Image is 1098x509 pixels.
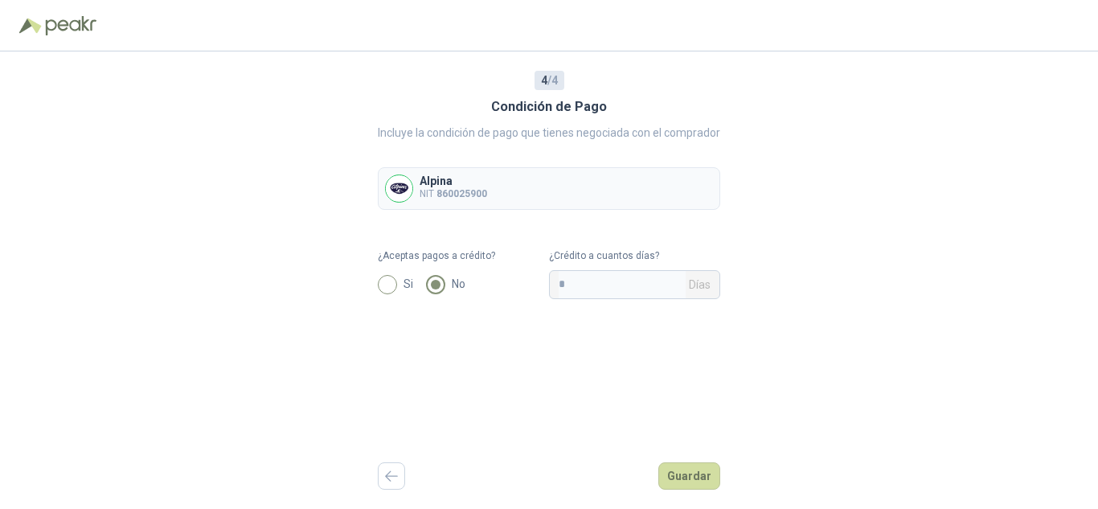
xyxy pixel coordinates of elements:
[386,175,412,202] img: Company Logo
[378,248,549,264] label: ¿Aceptas pagos a crédito?
[397,275,420,293] span: Si
[541,72,558,89] span: / 4
[45,16,96,35] img: Peakr
[445,275,472,293] span: No
[420,175,487,187] p: Alpina
[658,462,720,490] button: Guardar
[19,18,42,34] img: Logo
[549,248,720,264] label: ¿Crédito a cuantos días?
[491,96,607,117] h3: Condición de Pago
[689,271,711,298] span: Días
[436,188,487,199] b: 860025900
[541,74,547,87] b: 4
[378,124,720,142] p: Incluye la condición de pago que tienes negociada con el comprador
[420,187,487,202] p: NIT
